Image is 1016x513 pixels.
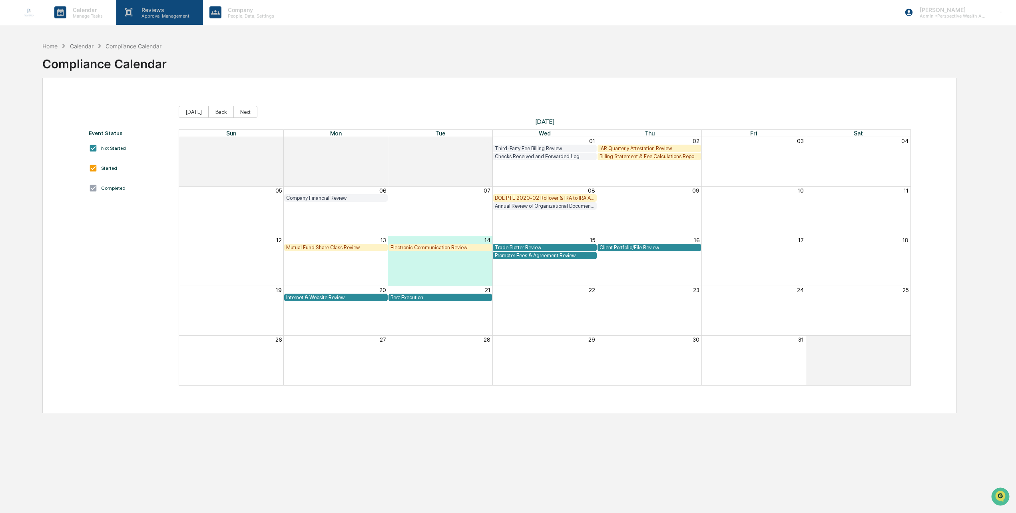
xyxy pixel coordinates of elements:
[990,487,1012,508] iframe: Open customer support
[495,195,594,201] div: DOL PTE 2020-02 Rollover & IRA to IRA Account Review
[798,187,804,194] button: 10
[750,130,757,137] span: Fri
[66,100,99,108] span: Attestations
[381,237,386,243] button: 13
[495,253,594,258] div: Promoter Fees & Agreement Review
[136,63,145,73] button: Start new chat
[379,187,386,194] button: 06
[644,130,655,137] span: Thu
[42,43,58,50] div: Home
[797,138,804,144] button: 03
[854,130,863,137] span: Sat
[80,135,97,141] span: Pylon
[276,287,282,293] button: 19
[902,287,908,293] button: 25
[913,13,988,19] p: Admin • Perspective Wealth Advisors
[275,336,282,343] button: 26
[101,185,126,191] div: Completed
[588,187,595,194] button: 08
[66,6,107,13] p: Calendar
[286,245,386,251] div: Mutual Fund Share Class Review
[58,101,64,107] div: 🗄️
[221,13,278,19] p: People, Data, Settings
[600,145,699,151] div: IAR Quarterly Attestation Review
[798,336,804,343] button: 31
[901,138,908,144] button: 04
[330,130,342,137] span: Mon
[380,336,386,343] button: 27
[379,287,386,293] button: 20
[70,43,94,50] div: Calendar
[693,287,699,293] button: 23
[484,138,490,144] button: 30
[379,138,386,144] button: 29
[435,130,445,137] span: Tue
[495,245,594,251] div: Trade Blotter Review
[55,97,102,111] a: 🗄️Attestations
[135,6,193,13] p: Reviews
[539,130,551,137] span: Wed
[19,3,38,22] img: logo
[135,13,193,19] p: Approval Management
[484,336,490,343] button: 28
[42,50,167,71] div: Compliance Calendar
[495,145,594,151] div: Third-Party Fee Billing Review
[209,106,234,118] button: Back
[913,6,988,13] p: [PERSON_NAME]
[276,237,282,243] button: 12
[226,130,236,137] span: Sun
[8,116,14,123] div: 🔎
[693,138,699,144] button: 02
[588,336,595,343] button: 29
[8,16,145,29] p: How can we help?
[16,115,50,123] span: Data Lookup
[286,195,386,201] div: Company Financial Review
[66,13,107,19] p: Manage Tasks
[692,187,699,194] button: 09
[390,294,490,300] div: Best Execution
[5,112,54,127] a: 🔎Data Lookup
[797,287,804,293] button: 24
[89,130,171,136] div: Event Status
[589,138,595,144] button: 01
[390,245,490,251] div: Electronic Communication Review
[902,237,908,243] button: 18
[484,187,490,194] button: 07
[233,106,257,118] button: Next
[16,100,52,108] span: Preclearance
[101,165,117,171] div: Started
[179,118,910,125] span: [DATE]
[589,287,595,293] button: 22
[904,187,908,194] button: 11
[693,336,699,343] button: 30
[485,287,490,293] button: 21
[495,203,594,209] div: Annual Review of Organizational Documents
[902,336,908,343] button: 01
[275,187,282,194] button: 05
[600,245,699,251] div: Client Portfolio/File Review
[286,294,386,300] div: Internet & Website Review
[590,237,595,243] button: 15
[27,69,104,75] div: We're offline, we'll be back soon
[56,135,97,141] a: Powered byPylon
[106,43,161,50] div: Compliance Calendar
[798,237,804,243] button: 17
[179,129,910,386] div: Month View
[600,153,699,159] div: Billing Statement & Fee Calculations Report Review
[5,97,55,111] a: 🖐️Preclearance
[8,61,22,75] img: 1746055101610-c473b297-6a78-478c-a979-82029cc54cd1
[101,145,126,151] div: Not Started
[179,106,209,118] button: [DATE]
[275,138,282,144] button: 28
[694,237,699,243] button: 16
[221,6,278,13] p: Company
[8,101,14,107] div: 🖐️
[495,153,594,159] div: Checks Received and Forwarded Log
[27,61,131,69] div: Start new chat
[484,237,490,243] button: 14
